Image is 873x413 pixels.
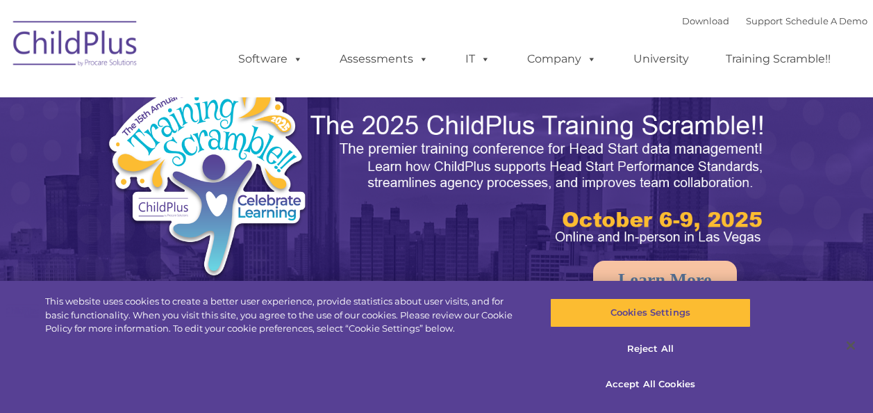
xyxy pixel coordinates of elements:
button: Reject All [550,334,751,364]
a: Company [513,45,610,73]
a: Training Scramble!! [712,45,845,73]
a: Software [224,45,317,73]
a: IT [451,45,504,73]
button: Accept All Cookies [550,370,751,399]
font: | [682,15,867,26]
a: Support [746,15,783,26]
button: Close [835,330,866,361]
a: Download [682,15,729,26]
a: Learn More [593,261,737,300]
img: ChildPlus by Procare Solutions [6,11,145,81]
div: This website uses cookies to create a better user experience, provide statistics about user visit... [45,295,524,336]
button: Cookies Settings [550,298,751,327]
a: Schedule A Demo [785,15,867,26]
a: Assessments [326,45,442,73]
a: University [620,45,703,73]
